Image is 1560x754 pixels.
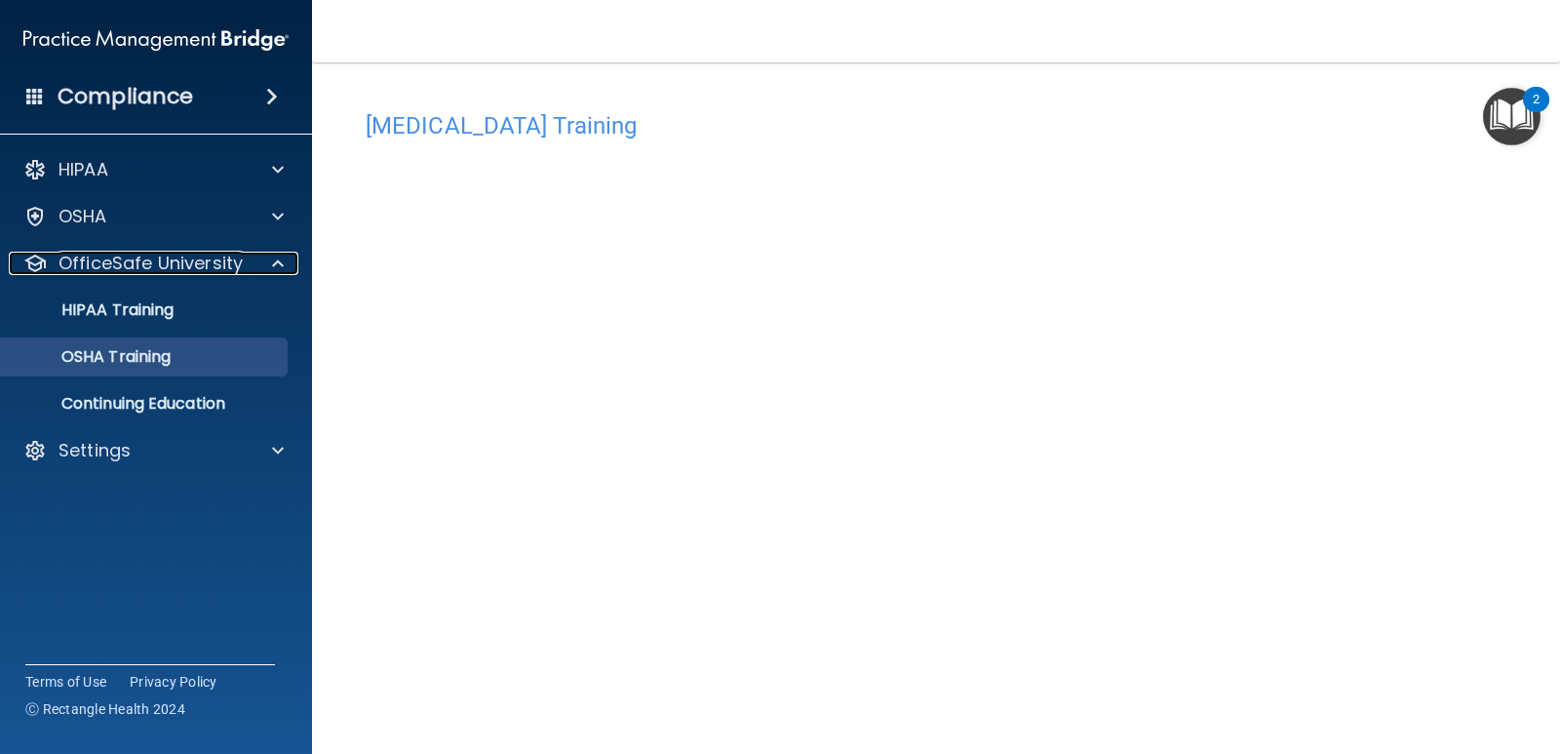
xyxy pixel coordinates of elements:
a: Settings [23,439,284,462]
a: HIPAA [23,158,284,181]
span: Ⓒ Rectangle Health 2024 [25,699,185,719]
p: Continuing Education [13,394,279,414]
p: OSHA Training [13,347,171,367]
h4: Compliance [58,83,193,110]
a: Terms of Use [25,672,106,692]
p: OSHA [58,205,107,228]
img: PMB logo [23,20,289,60]
p: HIPAA [58,158,108,181]
iframe: covid-19 [366,149,1341,749]
a: OfficeSafe University [23,252,284,275]
button: Open Resource Center, 2 new notifications [1483,88,1540,145]
p: HIPAA Training [13,300,174,320]
a: Privacy Policy [130,672,217,692]
p: OfficeSafe University [58,252,243,275]
a: OSHA [23,205,284,228]
p: Settings [58,439,131,462]
h4: [MEDICAL_DATA] Training [366,113,1506,139]
div: 2 [1533,99,1540,125]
